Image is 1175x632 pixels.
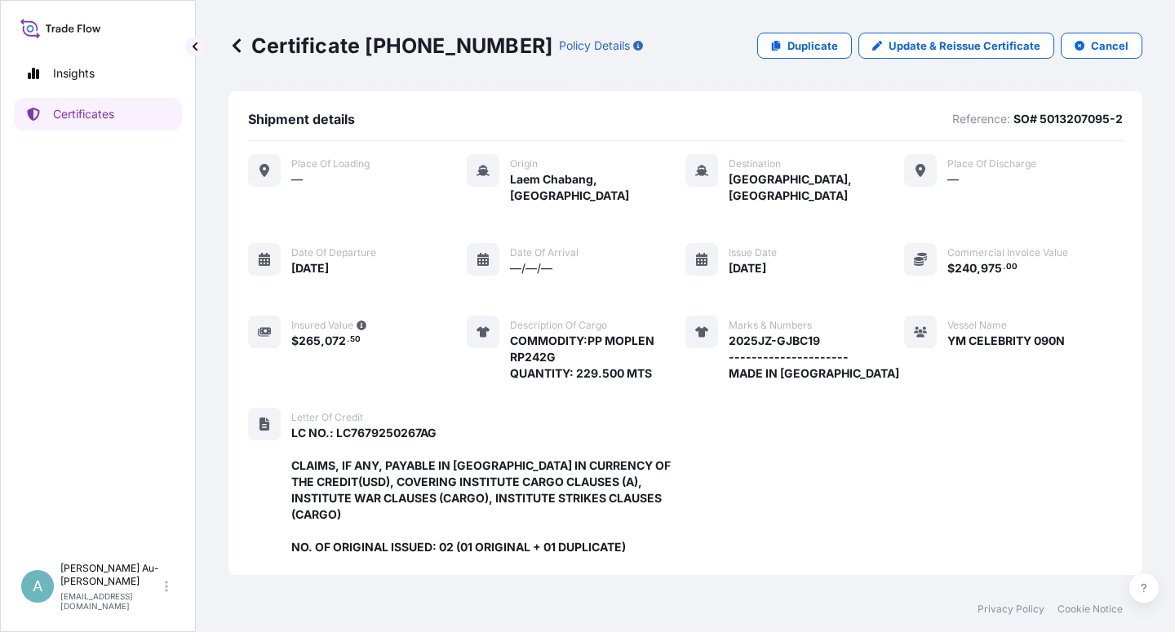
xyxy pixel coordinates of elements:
span: 00 [1006,264,1018,270]
span: Commercial Invoice Value [947,246,1068,259]
p: Insights [53,65,95,82]
span: [GEOGRAPHIC_DATA], [GEOGRAPHIC_DATA] [729,171,904,204]
span: Marks & Numbers [729,319,812,332]
span: . [1003,264,1005,270]
p: Policy Details [559,38,630,54]
button: Cancel [1061,33,1142,59]
span: Letter of Credit [291,411,363,424]
span: Destination [729,157,781,170]
a: Update & Reissue Certificate [858,33,1054,59]
span: 072 [325,335,346,347]
span: Laem Chabang, [GEOGRAPHIC_DATA] [510,171,685,204]
p: SO# 5013207095-2 [1013,111,1123,127]
p: [PERSON_NAME] Au-[PERSON_NAME] [60,562,162,588]
p: Update & Reissue Certificate [889,38,1040,54]
span: 265 [299,335,321,347]
span: COMMODITY:PP MOPLEN RP242G QUANTITY: 229.500 MTS [510,333,685,382]
span: 2025JZ-GJBC19 --------------------- MADE IN [GEOGRAPHIC_DATA] [729,333,899,382]
span: Vessel Name [947,319,1007,332]
span: $ [947,263,955,274]
a: Privacy Policy [978,603,1044,616]
span: Shipment details [248,111,355,127]
p: Cancel [1091,38,1128,54]
span: . [347,337,349,343]
a: Certificates [14,98,182,130]
span: $ [291,335,299,347]
span: YM CELEBRITY 090N [947,333,1065,349]
span: [DATE] [291,260,329,276]
span: , [321,335,325,347]
span: Origin [510,157,538,170]
span: Description of cargo [510,319,607,332]
span: Place of discharge [947,157,1036,170]
span: — [947,171,959,188]
span: , [977,263,981,274]
a: Cookie Notice [1057,603,1123,616]
span: Date of departure [291,246,376,259]
span: —/—/— [510,260,552,276]
p: Reference: [952,111,1010,127]
span: Place of Loading [291,157,370,170]
span: 240 [955,263,977,274]
span: — [291,171,303,188]
a: Insights [14,57,182,90]
a: Duplicate [757,33,852,59]
span: 50 [350,337,361,343]
span: [DATE] [729,260,766,276]
span: 975 [981,263,1002,274]
span: Issue Date [729,246,777,259]
p: Duplicate [787,38,838,54]
p: Certificate [PHONE_NUMBER] [228,33,552,59]
p: Certificates [53,106,114,122]
span: A [33,578,42,594]
span: Date of arrival [510,246,579,259]
span: Insured Value [291,319,353,332]
p: [EMAIL_ADDRESS][DOMAIN_NAME] [60,591,162,611]
span: LC NO.: LC7679250267AG CLAIMS, IF ANY, PAYABLE IN [GEOGRAPHIC_DATA] IN CURRENCY OF THE CREDIT(USD... [291,425,685,555]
